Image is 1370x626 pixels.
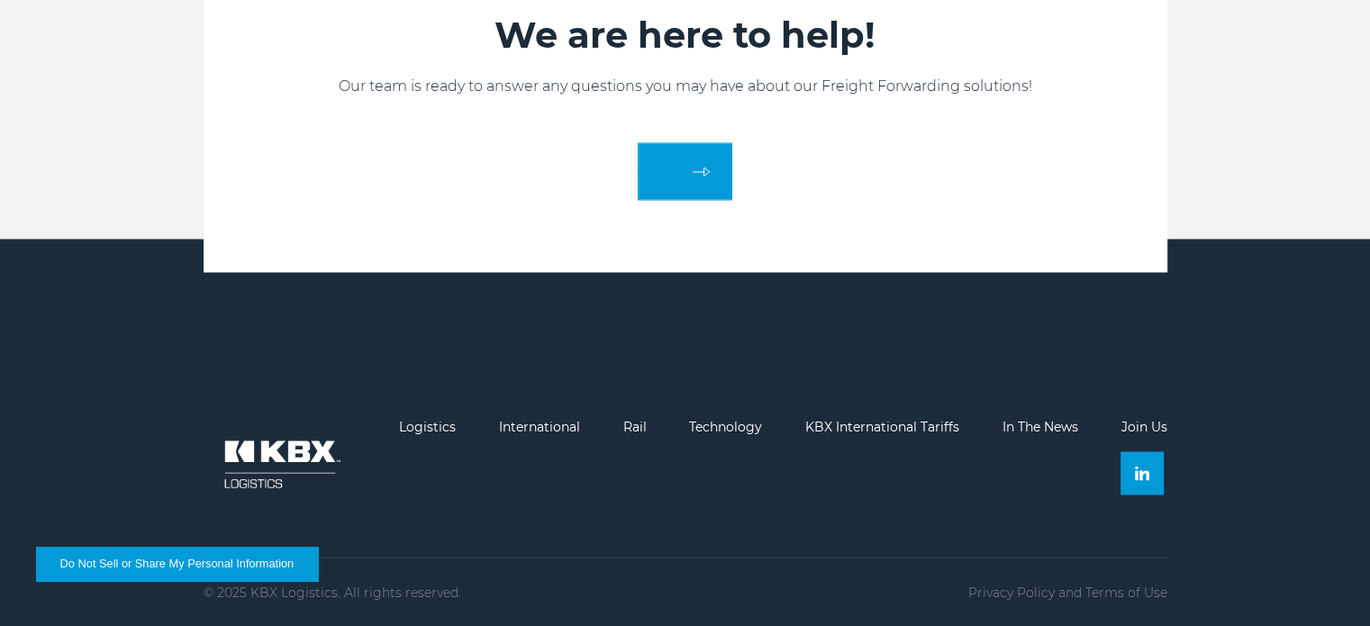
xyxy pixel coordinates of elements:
[399,418,456,434] a: Logistics
[1135,466,1149,480] img: Linkedin
[204,13,1167,58] h2: We are here to help!
[805,418,959,434] a: KBX International Tariffs
[36,547,318,581] button: Do Not Sell or Share My Personal Information
[204,585,461,599] p: © 2025 KBX Logistics. All rights reserved.
[1280,540,1370,626] div: Widget de chat
[968,584,1055,600] a: Privacy Policy
[204,419,357,509] img: kbx logo
[499,418,580,434] a: International
[1085,584,1167,600] a: Terms of Use
[204,76,1167,97] p: Our team is ready to answer any questions you may have about our Freight Forwarding solutions!
[638,142,732,200] a: arrow arrow
[1003,418,1078,434] a: In The News
[623,418,647,434] a: Rail
[1120,418,1166,434] a: Join Us
[1058,584,1082,600] span: and
[1280,540,1370,626] iframe: Chat Widget
[689,418,762,434] a: Technology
